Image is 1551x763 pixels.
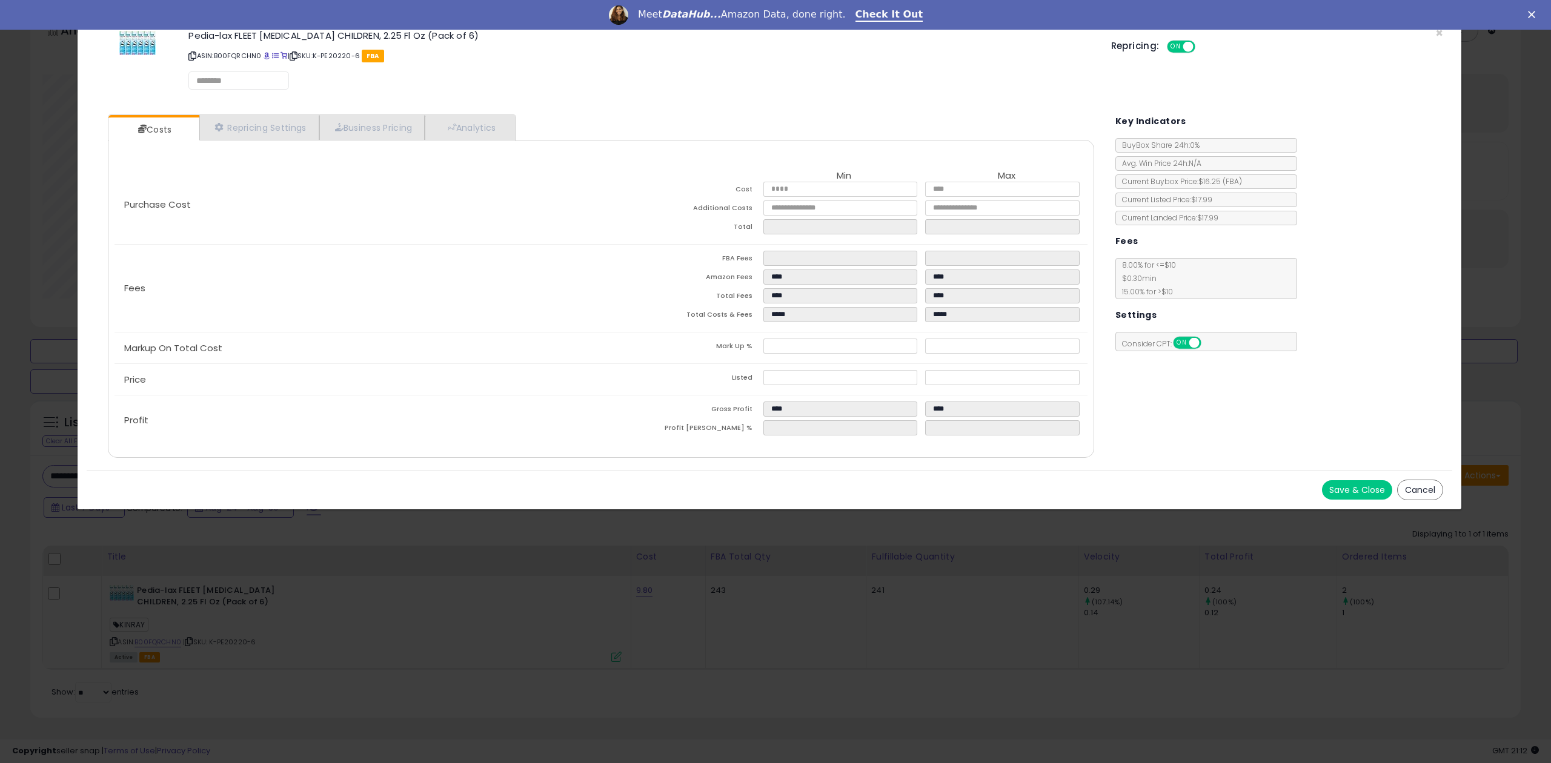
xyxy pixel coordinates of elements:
p: Fees [115,283,601,293]
td: Total [601,219,763,238]
th: Max [925,171,1088,182]
a: BuyBox page [264,51,270,61]
td: Amazon Fees [601,269,763,288]
h5: Repricing: [1111,41,1160,51]
span: ON [1168,42,1183,52]
span: 8.00 % for <= $10 [1116,260,1176,297]
p: ASIN: B00FQRCHN0 | SKU: K-PE20220-6 [188,46,1092,65]
span: Current Landed Price: $17.99 [1116,213,1218,223]
img: 51Xs6gYSZ6L._SL60_.jpg [119,31,156,55]
span: OFF [1193,42,1212,52]
a: Analytics [425,115,514,140]
button: Cancel [1397,480,1443,500]
td: Total Costs & Fees [601,307,763,326]
span: $16.25 [1198,176,1242,187]
span: ON [1174,338,1189,348]
td: Cost [601,182,763,200]
td: FBA Fees [601,251,763,269]
a: Your listing only [281,51,287,61]
span: Current Listed Price: $17.99 [1116,194,1212,205]
span: OFF [1199,338,1218,348]
a: All offer listings [272,51,279,61]
th: Min [763,171,926,182]
div: Close [1528,11,1540,18]
span: Current Buybox Price: [1116,176,1242,187]
td: Additional Costs [601,200,763,219]
span: FBA [362,50,384,62]
span: × [1435,24,1443,42]
span: Avg. Win Price 24h: N/A [1116,158,1201,168]
td: Gross Profit [601,401,763,420]
span: Consider CPT: [1116,339,1217,349]
td: Mark Up % [601,339,763,357]
p: Markup On Total Cost [115,343,601,353]
div: Meet Amazon Data, done right. [638,8,846,21]
span: ( FBA ) [1223,176,1242,187]
h5: Fees [1115,234,1138,249]
h3: Pedia-lax FLEET [MEDICAL_DATA] CHILDREN, 2.25 Fl Oz (Pack of 6) [188,31,1092,40]
i: DataHub... [662,8,721,20]
img: Profile image for Georgie [609,5,628,25]
a: Check It Out [855,8,923,22]
span: BuyBox Share 24h: 0% [1116,140,1200,150]
td: Profit [PERSON_NAME] % [601,420,763,439]
button: Save & Close [1322,480,1392,500]
a: Costs [108,117,198,142]
td: Total Fees [601,288,763,307]
td: Listed [601,370,763,389]
h5: Key Indicators [1115,114,1186,129]
a: Business Pricing [319,115,425,140]
p: Profit [115,415,601,425]
p: Price [115,375,601,385]
h5: Settings [1115,308,1157,323]
p: Purchase Cost [115,200,601,210]
a: Repricing Settings [199,115,319,140]
span: 15.00 % for > $10 [1116,286,1173,297]
span: $0.30 min [1116,273,1157,283]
